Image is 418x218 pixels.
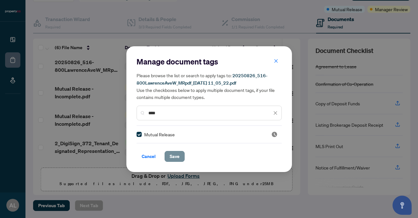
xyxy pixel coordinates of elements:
button: Open asap [393,196,412,215]
h5: Please browse the list or search to apply tags to: Use the checkboxes below to apply multiple doc... [137,72,282,101]
img: status [271,131,278,138]
span: Mutual Release [144,131,175,138]
span: Pending Review [271,131,278,138]
button: Save [165,151,185,162]
span: close [273,111,278,115]
button: Cancel [137,151,161,162]
span: Save [170,151,180,162]
h2: Manage document tags [137,56,282,67]
span: 20250826_516-800LawrenceAveW_MRpdf_[DATE] 11_05_22.pdf [137,73,267,86]
span: close [274,59,278,63]
span: Cancel [142,151,156,162]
